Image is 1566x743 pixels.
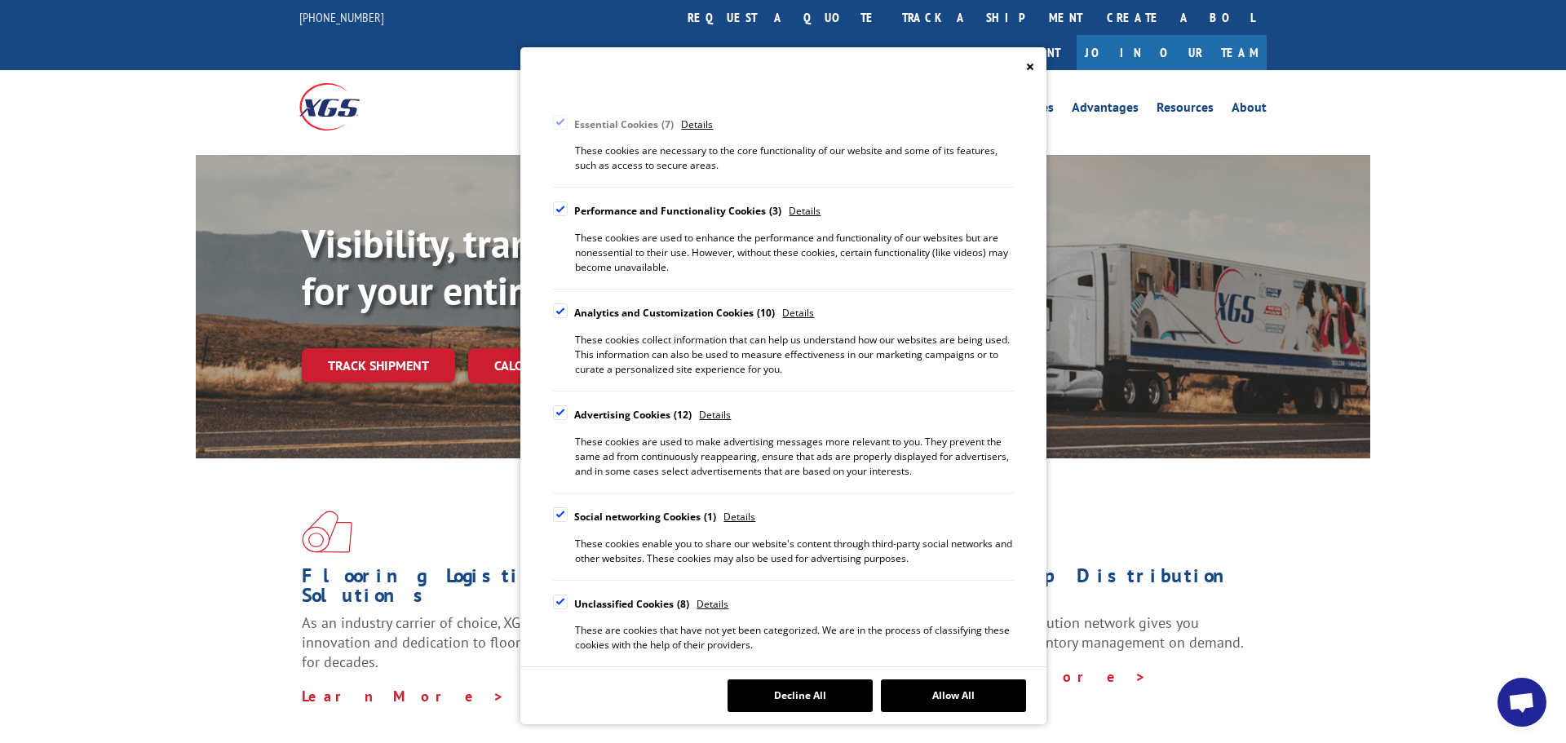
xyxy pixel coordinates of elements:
[575,231,1014,275] div: These cookies are used to enhance the performance and functionality of our websites but are nones...
[723,507,755,527] span: Details
[757,303,775,323] div: 10
[728,679,873,712] button: Decline All
[520,47,1046,724] div: Cookie Consent Preferences
[881,679,1026,712] button: Allow All
[661,115,674,135] div: 7
[677,595,689,614] div: 8
[574,595,690,614] div: Unclassified Cookies
[574,115,675,135] div: Essential Cookies
[575,333,1014,377] div: These cookies collect information that can help us understand how our websites are being used. Th...
[575,537,1014,566] div: These cookies enable you to share our website's content through third-party social networks and o...
[697,595,728,614] span: Details
[574,507,717,527] div: Social networking Cookies
[575,623,1014,652] div: These are cookies that have not yet been categorized. We are in the process of classifying these ...
[1497,678,1546,727] a: Open chat
[769,201,781,221] div: 3
[574,405,692,425] div: Advertising Cookies
[789,201,821,221] span: Details
[575,435,1014,479] div: These cookies are used to make advertising messages more relevant to you. They prevent the same a...
[1026,60,1034,74] button: Close
[575,144,1014,173] div: These cookies are necessary to the core functionality of our website and some of its features, su...
[704,507,716,527] div: 1
[699,405,731,425] span: Details
[574,303,776,323] div: Analytics and Customization Cookies
[574,201,782,221] div: Performance and Functionality Cookies
[674,405,692,425] div: 12
[681,115,713,135] span: Details
[782,303,814,323] span: Details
